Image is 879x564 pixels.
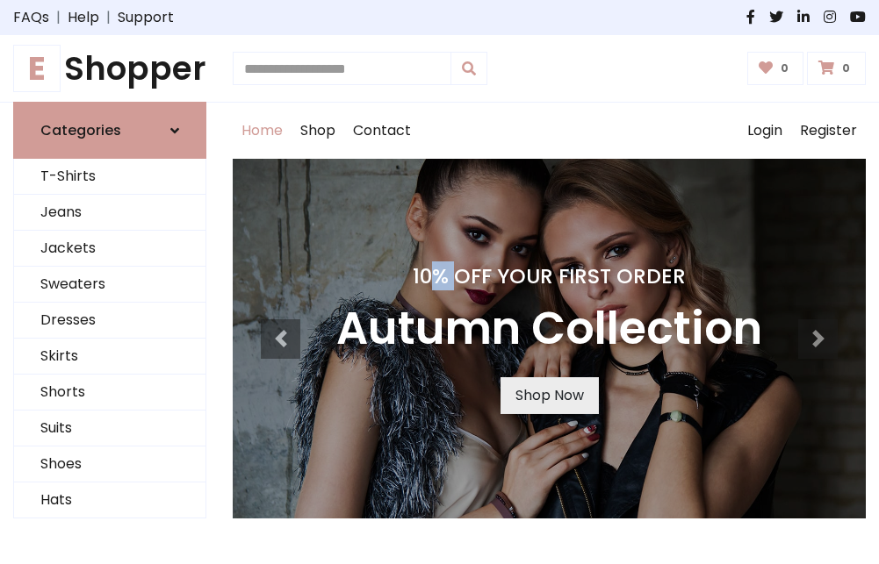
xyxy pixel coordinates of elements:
span: | [99,7,118,28]
a: FAQs [13,7,49,28]
a: Sweaters [14,267,205,303]
span: E [13,45,61,92]
h3: Autumn Collection [336,303,762,356]
a: Categories [13,102,206,159]
h4: 10% Off Your First Order [336,264,762,289]
a: Register [791,103,866,159]
a: T-Shirts [14,159,205,195]
a: 0 [807,52,866,85]
a: Support [118,7,174,28]
a: Jeans [14,195,205,231]
a: Help [68,7,99,28]
span: 0 [838,61,854,76]
a: Skirts [14,339,205,375]
span: 0 [776,61,793,76]
a: Suits [14,411,205,446]
a: Jackets [14,231,205,267]
a: Shop Now [501,377,599,414]
a: Home [233,103,292,159]
a: 0 [747,52,804,85]
a: Login [739,103,791,159]
a: Shorts [14,375,205,411]
a: Dresses [14,303,205,339]
a: Hats [14,482,205,518]
a: Shoes [14,446,205,482]
span: | [49,7,68,28]
a: EShopper [13,49,206,88]
a: Contact [344,103,420,159]
a: Shop [292,103,344,159]
h6: Categories [40,122,121,139]
h1: Shopper [13,49,206,88]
